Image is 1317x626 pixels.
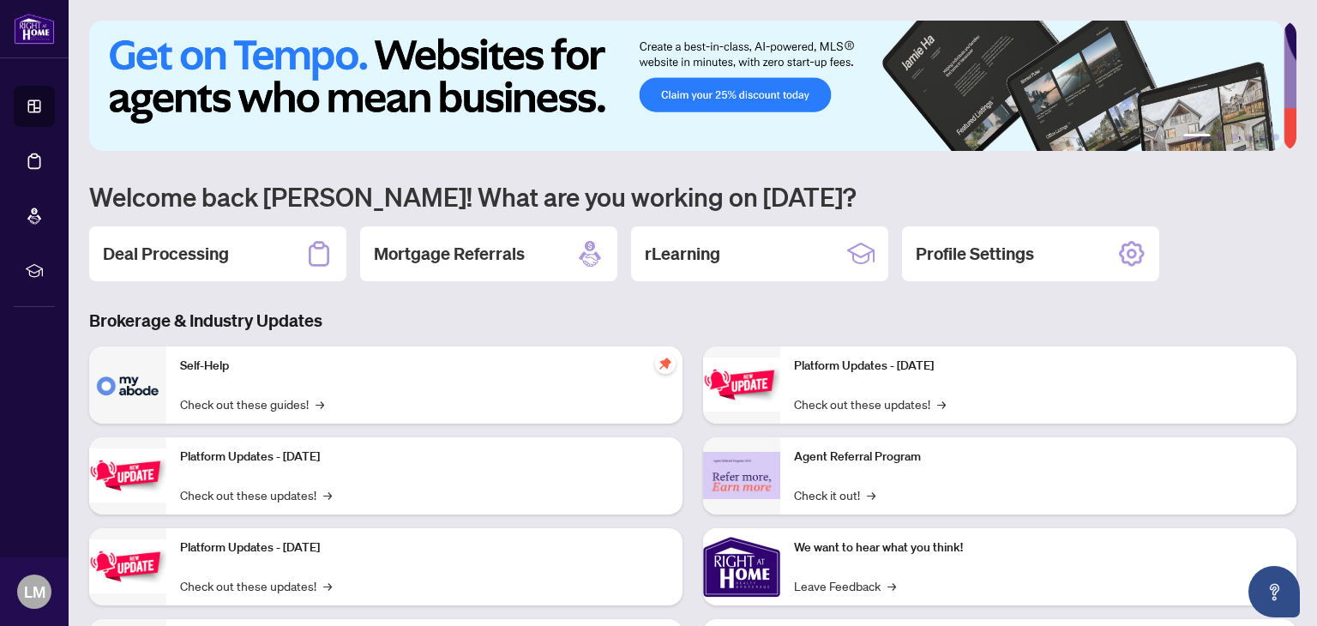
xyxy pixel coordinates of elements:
a: Check out these updates!→ [794,394,946,413]
span: → [316,394,324,413]
img: logo [14,13,55,45]
h2: Profile Settings [916,242,1034,266]
img: Platform Updates - June 23, 2025 [703,358,780,412]
span: → [323,576,332,595]
button: 5 [1259,134,1266,141]
p: We want to hear what you think! [794,539,1283,557]
p: Platform Updates - [DATE] [180,539,669,557]
span: → [937,394,946,413]
p: Platform Updates - [DATE] [794,357,1283,376]
a: Leave Feedback→ [794,576,896,595]
img: Platform Updates - July 21, 2025 [89,539,166,593]
p: Agent Referral Program [794,448,1283,466]
h3: Brokerage & Industry Updates [89,309,1296,333]
button: 1 [1183,134,1211,141]
button: 3 [1231,134,1238,141]
img: Slide 0 [89,21,1284,151]
p: Platform Updates - [DATE] [180,448,669,466]
a: Check out these updates!→ [180,576,332,595]
span: → [323,485,332,504]
h2: Deal Processing [103,242,229,266]
h1: Welcome back [PERSON_NAME]! What are you working on [DATE]? [89,180,1296,213]
span: LM [24,580,45,604]
button: 4 [1245,134,1252,141]
a: Check out these updates!→ [180,485,332,504]
button: 6 [1272,134,1279,141]
img: Self-Help [89,346,166,424]
img: Agent Referral Program [703,452,780,499]
h2: rLearning [645,242,720,266]
button: Open asap [1248,566,1300,617]
p: Self-Help [180,357,669,376]
span: pushpin [655,353,676,374]
a: Check it out!→ [794,485,875,504]
span: → [887,576,896,595]
img: Platform Updates - September 16, 2025 [89,448,166,503]
img: We want to hear what you think! [703,528,780,605]
span: → [867,485,875,504]
h2: Mortgage Referrals [374,242,525,266]
button: 2 [1218,134,1224,141]
a: Check out these guides!→ [180,394,324,413]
